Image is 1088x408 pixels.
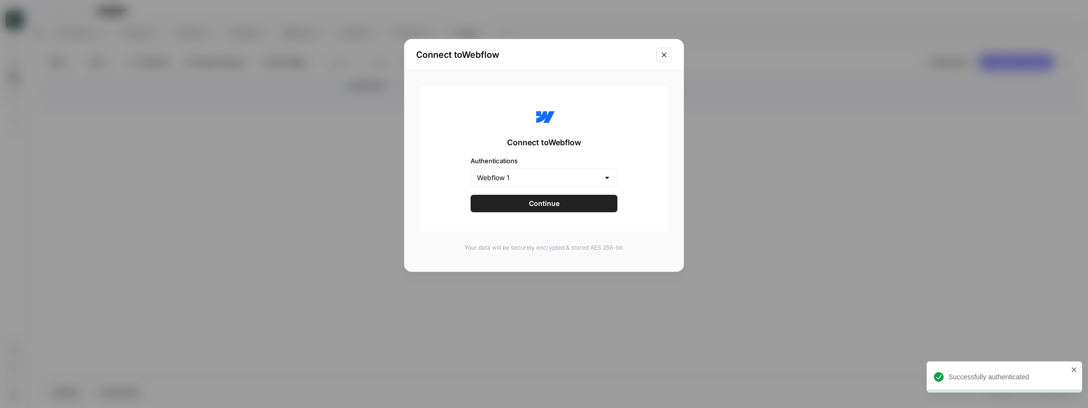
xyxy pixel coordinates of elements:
p: Your data will be securely encrypted & stored AES 256-bit. [420,243,668,252]
button: Close modal [656,47,672,63]
input: Webflow 1 [477,173,599,183]
label: Authentications [471,156,617,166]
span: Continue [529,199,560,208]
button: close [1071,366,1078,374]
span: Connect to Webflow [507,136,581,148]
h2: Connect to Webflow [416,48,650,62]
button: Continue [471,195,617,212]
div: Successfully authenticated [948,372,1068,382]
